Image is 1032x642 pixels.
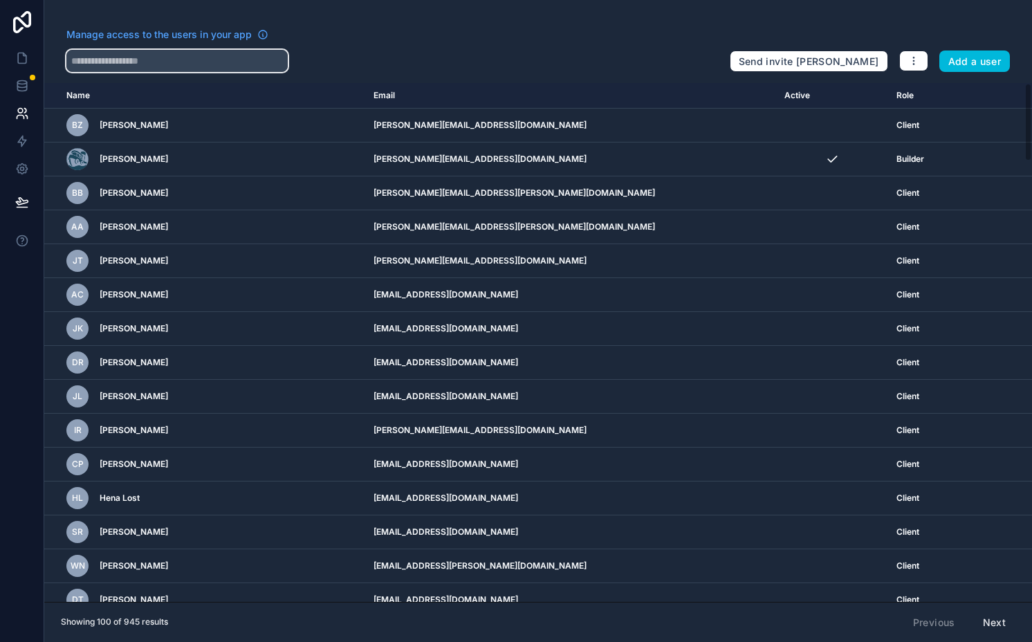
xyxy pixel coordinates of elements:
span: Client [896,459,919,470]
span: Client [896,221,919,232]
span: AA [71,221,84,232]
span: Hena Lost [100,493,140,504]
th: Email [365,83,777,109]
span: Client [896,323,919,334]
span: Client [896,425,919,436]
a: Manage access to the users in your app [66,28,268,42]
span: Client [896,526,919,538]
span: [PERSON_NAME] [100,425,168,436]
td: [PERSON_NAME][EMAIL_ADDRESS][DOMAIN_NAME] [365,244,777,278]
span: AC [71,289,84,300]
span: [PERSON_NAME] [100,391,168,402]
th: Role [888,83,990,109]
span: DR [72,357,84,368]
td: [EMAIL_ADDRESS][DOMAIN_NAME] [365,515,777,549]
td: [EMAIL_ADDRESS][PERSON_NAME][DOMAIN_NAME] [365,549,777,583]
button: Next [973,611,1015,634]
span: CP [72,459,84,470]
button: Add a user [939,51,1011,73]
td: [EMAIL_ADDRESS][DOMAIN_NAME] [365,481,777,515]
span: Client [896,255,919,266]
span: Manage access to the users in your app [66,28,252,42]
td: [EMAIL_ADDRESS][DOMAIN_NAME] [365,380,777,414]
td: [EMAIL_ADDRESS][DOMAIN_NAME] [365,583,777,617]
span: Client [896,560,919,571]
span: [PERSON_NAME] [100,357,168,368]
span: HL [72,493,83,504]
span: Showing 100 of 945 results [61,616,168,627]
span: BB [72,187,83,199]
span: Client [896,391,919,402]
span: Client [896,357,919,368]
span: [PERSON_NAME] [100,187,168,199]
td: [EMAIL_ADDRESS][DOMAIN_NAME] [365,312,777,346]
span: Builder [896,154,924,165]
td: [EMAIL_ADDRESS][DOMAIN_NAME] [365,448,777,481]
span: Client [896,493,919,504]
span: [PERSON_NAME] [100,289,168,300]
span: DT [72,594,84,605]
span: Client [896,187,919,199]
span: [PERSON_NAME] [100,255,168,266]
td: [EMAIL_ADDRESS][DOMAIN_NAME] [365,346,777,380]
th: Name [44,83,365,109]
button: Send invite [PERSON_NAME] [730,51,888,73]
span: JK [73,323,83,334]
td: [PERSON_NAME][EMAIL_ADDRESS][PERSON_NAME][DOMAIN_NAME] [365,176,777,210]
span: [PERSON_NAME] [100,526,168,538]
span: Client [896,289,919,300]
td: [PERSON_NAME][EMAIL_ADDRESS][DOMAIN_NAME] [365,109,777,143]
td: [PERSON_NAME][EMAIL_ADDRESS][DOMAIN_NAME] [365,414,777,448]
td: [EMAIL_ADDRESS][DOMAIN_NAME] [365,278,777,312]
span: [PERSON_NAME] [100,154,168,165]
span: [PERSON_NAME] [100,120,168,131]
div: scrollable content [44,83,1032,602]
th: Active [776,83,887,109]
span: WN [71,560,85,571]
span: [PERSON_NAME] [100,459,168,470]
span: BZ [72,120,83,131]
td: [PERSON_NAME][EMAIL_ADDRESS][PERSON_NAME][DOMAIN_NAME] [365,210,777,244]
span: Client [896,594,919,605]
span: SR [72,526,83,538]
span: [PERSON_NAME] [100,594,168,605]
span: [PERSON_NAME] [100,560,168,571]
span: IR [74,425,82,436]
span: [PERSON_NAME] [100,221,168,232]
span: JL [73,391,82,402]
span: JT [73,255,83,266]
td: [PERSON_NAME][EMAIL_ADDRESS][DOMAIN_NAME] [365,143,777,176]
span: Client [896,120,919,131]
span: [PERSON_NAME] [100,323,168,334]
